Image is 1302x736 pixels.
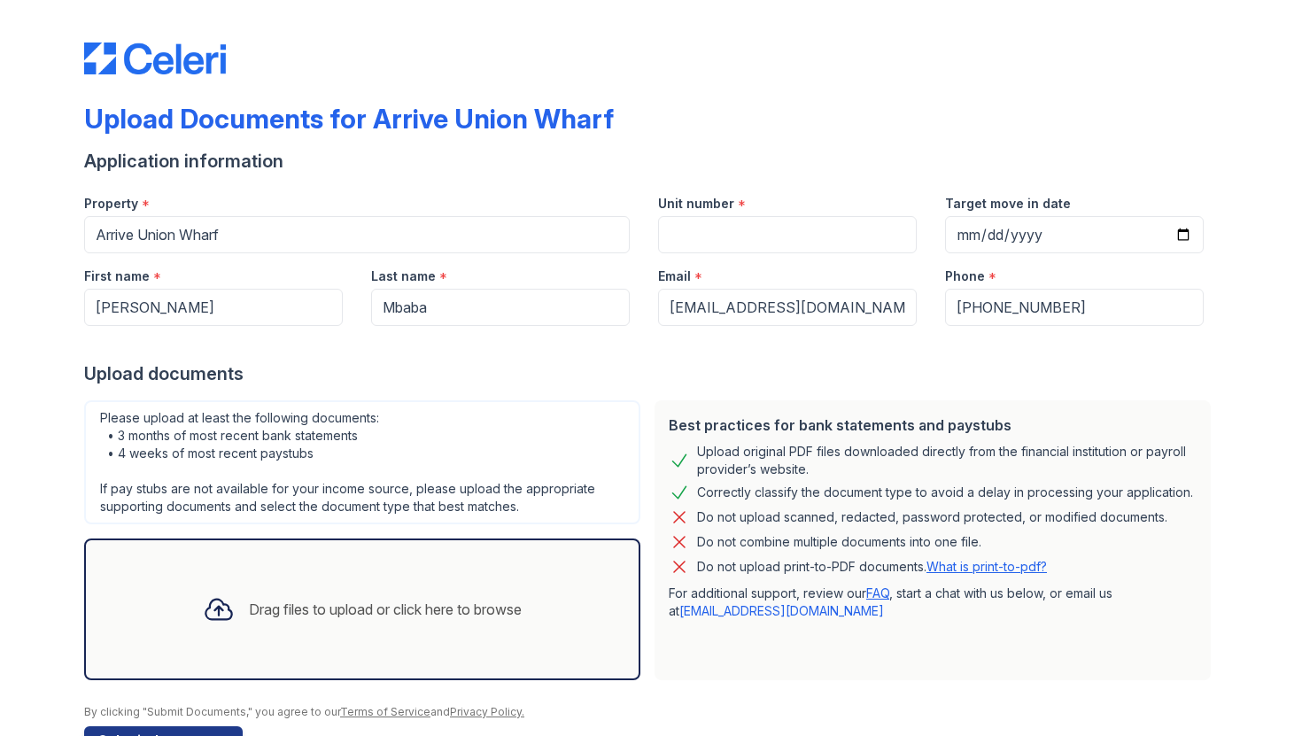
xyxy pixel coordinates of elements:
div: Please upload at least the following documents: • 3 months of most recent bank statements • 4 wee... [84,400,640,524]
label: Target move in date [945,195,1071,213]
img: CE_Logo_Blue-a8612792a0a2168367f1c8372b55b34899dd931a85d93a1a3d3e32e68fde9ad4.png [84,43,226,74]
a: Privacy Policy. [450,705,524,718]
div: Application information [84,149,1218,174]
label: Property [84,195,138,213]
div: Drag files to upload or click here to browse [249,599,522,620]
p: For additional support, review our , start a chat with us below, or email us at [669,585,1197,620]
div: Best practices for bank statements and paystubs [669,414,1197,436]
div: By clicking "Submit Documents," you agree to our and [84,705,1218,719]
div: Upload documents [84,361,1218,386]
label: Email [658,267,691,285]
div: Upload original PDF files downloaded directly from the financial institution or payroll provider’... [697,443,1197,478]
a: FAQ [866,585,889,600]
div: Upload Documents for Arrive Union Wharf [84,103,614,135]
p: Do not upload print-to-PDF documents. [697,558,1047,576]
div: Do not upload scanned, redacted, password protected, or modified documents. [697,507,1167,528]
a: What is print-to-pdf? [926,559,1047,574]
a: [EMAIL_ADDRESS][DOMAIN_NAME] [679,603,884,618]
label: Unit number [658,195,734,213]
a: Terms of Service [340,705,430,718]
div: Do not combine multiple documents into one file. [697,531,981,553]
label: First name [84,267,150,285]
div: Correctly classify the document type to avoid a delay in processing your application. [697,482,1193,503]
label: Phone [945,267,985,285]
label: Last name [371,267,436,285]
